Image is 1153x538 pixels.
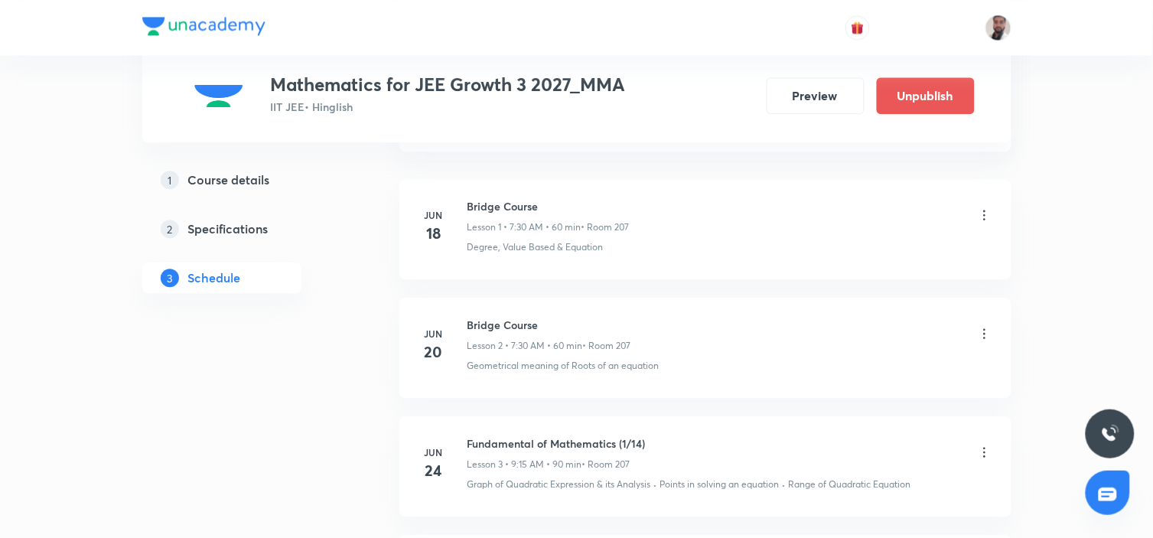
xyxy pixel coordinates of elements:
[142,17,265,39] a: Company Logo
[467,458,582,471] p: Lesson 3 • 9:15 AM • 90 min
[467,359,660,373] p: Geometrical meaning of Roots of an equation
[271,73,626,96] h3: Mathematics for JEE Growth 3 2027_MMA
[783,478,786,491] div: ·
[419,445,449,459] h6: Jun
[467,339,583,353] p: Lesson 2 • 7:30 AM • 60 min
[161,171,179,189] p: 1
[179,73,259,118] img: dcc63d066636408da687d07b25d86052.png
[583,339,631,353] p: • Room 207
[419,459,449,482] h4: 24
[877,77,975,114] button: Unpublish
[467,220,581,234] p: Lesson 1 • 7:30 AM • 60 min
[142,214,350,244] a: 2Specifications
[467,198,630,214] h6: Bridge Course
[419,222,449,245] h4: 18
[1101,425,1119,443] img: ttu
[581,220,630,234] p: • Room 207
[851,21,865,34] img: avatar
[845,15,870,40] button: avatar
[142,165,350,195] a: 1Course details
[582,458,630,471] p: • Room 207
[654,478,657,491] div: ·
[660,478,780,491] p: Points in solving an equation
[467,435,646,452] h6: Fundamental of Mathematics (1/14)
[188,171,270,189] h5: Course details
[142,17,265,35] img: Company Logo
[161,220,179,238] p: 2
[419,208,449,222] h6: Jun
[419,327,449,341] h6: Jun
[419,341,449,364] h4: 20
[188,269,241,287] h5: Schedule
[188,220,269,238] h5: Specifications
[467,478,651,491] p: Graph of Quadratic Expression & its Analysis
[467,317,631,333] h6: Bridge Course
[985,15,1011,41] img: SHAHNAWAZ AHMAD
[789,478,911,491] p: Range of Quadratic Equation
[161,269,179,287] p: 3
[271,99,626,115] p: IIT JEE • Hinglish
[767,77,865,114] button: Preview
[467,240,604,254] p: Degree, Value Based & Equation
